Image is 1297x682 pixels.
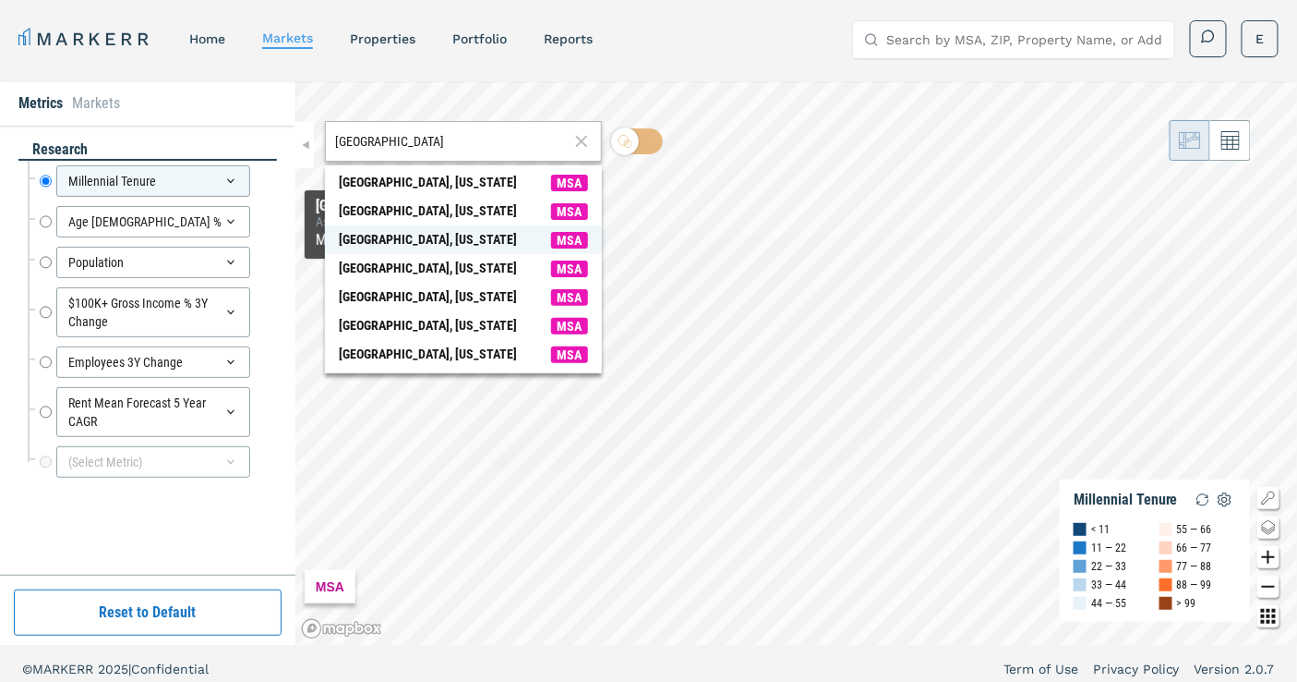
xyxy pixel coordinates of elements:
a: properties [350,31,415,46]
div: 66 — 77 [1177,539,1212,557]
div: [GEOGRAPHIC_DATA], [US_STATE] [339,230,517,250]
li: Metrics [18,92,63,115]
a: Privacy Policy [1093,660,1180,678]
div: Millennial Tenure : [316,229,576,251]
img: Reload Legend [1192,489,1214,511]
span: MSA [551,175,588,191]
div: Employees 3Y Change [56,347,250,378]
div: Population [56,247,250,278]
a: MARKERR [18,26,152,52]
button: Zoom out map button [1257,576,1279,598]
div: research [18,140,277,161]
button: Reset to Default [14,590,282,636]
button: Other options map button [1257,605,1279,627]
div: As of : [DATE] [316,214,576,229]
span: Search Bar Suggestion Item: Atlanta, Indiana [325,340,602,369]
span: Confidential [131,662,209,676]
div: [GEOGRAPHIC_DATA], [US_STATE] [339,173,517,192]
img: Settings [1214,489,1236,511]
div: [GEOGRAPHIC_DATA], [US_STATE] [339,259,517,278]
input: Search by MSA, ZIP, Property Name, or Address [886,21,1163,58]
a: reports [544,31,593,46]
span: Search Bar Suggestion Item: Atlanta, Texas [325,311,602,340]
div: Millennial Tenure [1074,491,1178,509]
span: Search Bar Suggestion Item: Atlanta, Missouri [325,254,602,283]
span: 2025 | [98,662,131,676]
span: MSA [551,261,588,277]
button: E [1242,20,1279,57]
span: Search Bar Suggestion Item: Atlanta, Nebraska [325,197,602,225]
div: Millennial Tenure [56,165,250,197]
div: 77 — 88 [1177,557,1212,576]
span: Search Bar Suggestion Item: Atlanta, Illinois [325,283,602,311]
span: MSA [551,289,588,306]
div: Age [DEMOGRAPHIC_DATA] % [56,206,250,237]
div: < 11 [1091,520,1110,539]
span: Search Bar Suggestion Item: Atlanta, Georgia [325,225,602,254]
span: Search Bar Suggestion Item: Atlanta, Kansas [325,168,602,197]
div: [GEOGRAPHIC_DATA], [US_STATE] [339,201,517,221]
span: MSA [551,347,588,363]
div: 55 — 66 [1177,520,1212,539]
li: Markets [72,92,120,115]
input: Search by MSA or ZIP Code [335,132,569,152]
a: home [189,31,225,46]
a: Term of Use [1003,660,1078,678]
div: MSA [305,570,355,603]
div: Map Tooltip Content [316,198,576,251]
span: MSA [551,203,588,220]
span: MARKERR [32,662,98,676]
div: $100K+ Gross Income % 3Y Change [56,287,250,337]
a: Version 2.0.7 [1195,660,1275,678]
div: [GEOGRAPHIC_DATA], [US_STATE] [339,345,517,364]
a: Portfolio [452,31,507,46]
div: > 99 [1177,594,1196,613]
button: Change style map button [1257,517,1279,539]
button: Show/Hide Legend Map Button [1257,487,1279,509]
a: markets [262,30,313,45]
span: E [1256,30,1265,48]
div: Rent Mean Forecast 5 Year CAGR [56,387,250,437]
div: (Select Metric) [56,446,250,478]
div: 22 — 33 [1091,557,1126,576]
div: 33 — 44 [1091,576,1126,594]
div: 88 — 99 [1177,576,1212,594]
div: [GEOGRAPHIC_DATA], [GEOGRAPHIC_DATA] [316,198,576,214]
a: Mapbox logo [301,618,382,639]
div: 44 — 55 [1091,594,1126,613]
span: MSA [551,318,588,335]
div: [GEOGRAPHIC_DATA], [US_STATE] [339,287,517,307]
span: © [22,662,32,676]
span: MSA [551,232,588,249]
button: Zoom in map button [1257,546,1279,568]
div: 11 — 22 [1091,539,1126,557]
div: [GEOGRAPHIC_DATA], [US_STATE] [339,316,517,335]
